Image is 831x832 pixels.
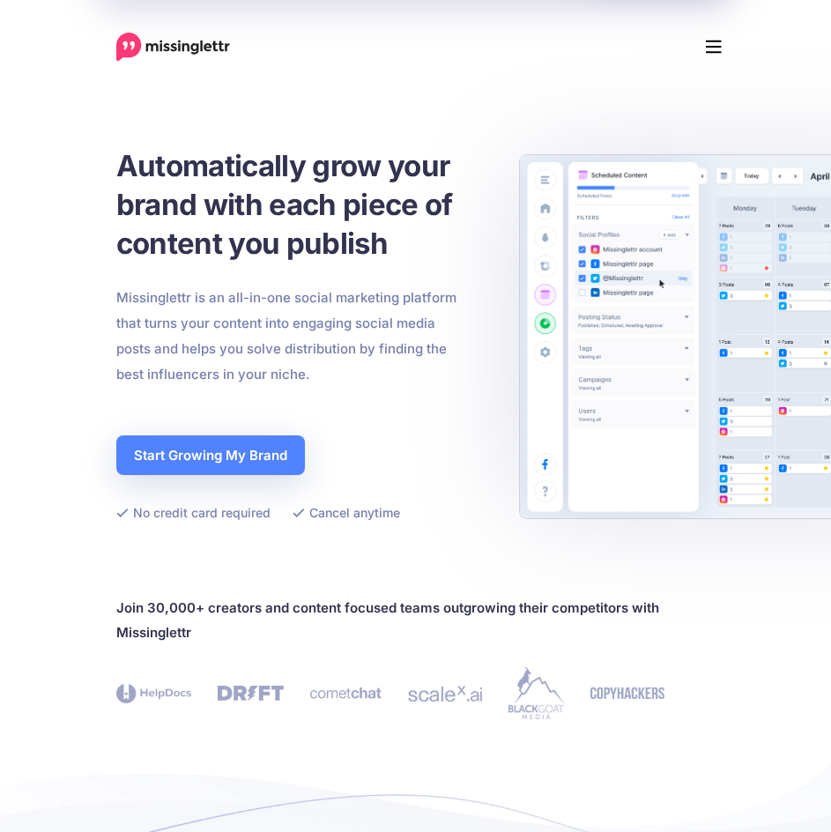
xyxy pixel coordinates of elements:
[116,32,230,61] a: Home
[116,435,305,475] a: Start Growing My Brand
[116,596,716,645] h4: Join 30,000+ creators and content focused teams outgrowing their competitors with Missinglettr
[116,285,457,387] p: Missinglettr is an all-in-one social marketing platform that turns your content into engaging soc...
[293,501,400,524] li: Cancel anytime
[116,146,531,263] h1: Automatically grow your brand with each piece of content you publish
[694,29,733,64] button: Menu
[116,501,271,524] li: No credit card required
